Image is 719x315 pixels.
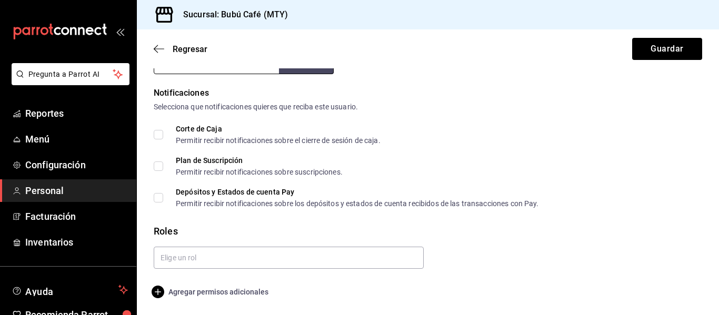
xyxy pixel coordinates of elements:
[154,101,702,113] div: Selecciona que notificaciones quieres que reciba este usuario.
[12,63,129,85] button: Pregunta a Parrot AI
[176,125,381,133] div: Corte de Caja
[25,158,128,172] span: Configuración
[25,132,128,146] span: Menú
[176,168,343,176] div: Permitir recibir notificaciones sobre suscripciones.
[28,69,113,80] span: Pregunta a Parrot AI
[173,44,207,54] span: Regresar
[176,200,539,207] div: Permitir recibir notificaciones sobre los depósitos y estados de cuenta recibidos de las transacc...
[25,106,128,120] span: Reportes
[25,209,128,223] span: Facturación
[154,247,424,269] input: Elige un rol
[175,8,288,21] h3: Sucursal: Bubú Café (MTY)
[25,184,128,198] span: Personal
[154,224,702,238] div: Roles
[7,76,129,87] a: Pregunta a Parrot AI
[25,283,114,296] span: Ayuda
[176,137,381,144] div: Permitir recibir notificaciones sobre el cierre de sesión de caja.
[632,38,702,60] button: Guardar
[116,27,124,36] button: open_drawer_menu
[176,157,343,164] div: Plan de Suscripción
[25,235,128,249] span: Inventarios
[176,188,539,196] div: Depósitos y Estados de cuenta Pay
[154,286,268,298] button: Agregar permisos adicionales
[154,87,702,99] div: Notificaciones
[154,44,207,54] button: Regresar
